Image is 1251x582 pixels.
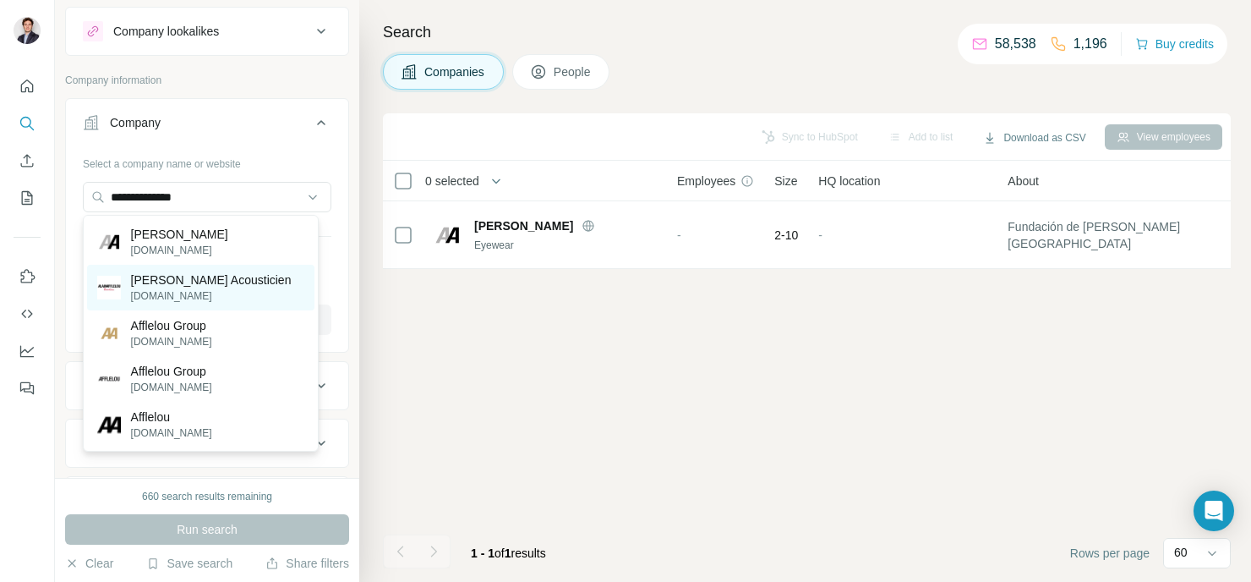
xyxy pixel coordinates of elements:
[1073,34,1107,54] p: 1,196
[265,555,349,572] button: Share filters
[471,546,494,560] span: 1 - 1
[14,108,41,139] button: Search
[474,238,657,253] div: Eyewear
[383,20,1231,44] h4: Search
[131,243,228,258] p: [DOMAIN_NAME]
[971,125,1097,151] button: Download as CSV
[14,183,41,213] button: My lists
[14,17,41,44] img: Avatar
[774,227,798,244] span: 2-10
[424,63,486,80] span: Companies
[110,114,161,131] div: Company
[1008,173,1039,189] span: About
[65,555,113,572] button: Clear
[131,272,292,288] p: [PERSON_NAME] Acousticien
[131,409,212,426] p: Afflelou
[131,288,292,304] p: [DOMAIN_NAME]
[66,102,348,150] button: Company
[677,228,681,242] span: -
[818,228,822,242] span: -
[97,413,121,437] img: Afflelou
[146,555,232,572] button: Save search
[14,145,41,176] button: Enrich CSV
[471,546,546,560] span: results
[142,489,272,504] div: 660 search results remaining
[14,373,41,404] button: Feedback
[97,276,121,299] img: Alain Afflelou Acousticien
[97,321,121,345] img: Afflelou Group
[14,299,41,329] button: Use Surfe API
[65,73,349,88] p: Company information
[425,173,479,189] span: 0 selected
[14,71,41,102] button: Quick start
[494,546,505,560] span: of
[131,363,212,380] p: Afflelou Group
[97,230,121,254] img: Alain Afflelou
[677,173,735,189] span: Employees
[774,173,797,189] span: Size
[554,63,593,80] span: People
[66,365,348,406] button: Industry
[14,336,41,366] button: Dashboard
[14,261,41,292] button: Use Surfe on LinkedIn
[131,426,212,441] p: [DOMAIN_NAME]
[1174,544,1188,561] p: 60
[113,23,219,40] div: Company lookalikes
[97,367,121,391] img: Afflelou Group
[131,380,212,395] p: [DOMAIN_NAME]
[1194,491,1234,531] div: Open Intercom Messenger
[131,317,212,334] p: Afflelou Group
[66,423,348,464] button: HQ location
[131,334,212,349] p: [DOMAIN_NAME]
[1135,32,1214,56] button: Buy credits
[1070,545,1150,562] span: Rows per page
[995,34,1036,54] p: 58,538
[505,546,511,560] span: 1
[434,222,461,249] img: Logo of Alain Afflelou
[66,11,348,52] button: Company lookalikes
[131,226,228,243] p: [PERSON_NAME]
[474,217,573,234] span: [PERSON_NAME]
[818,173,880,189] span: HQ location
[83,150,331,172] div: Select a company name or website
